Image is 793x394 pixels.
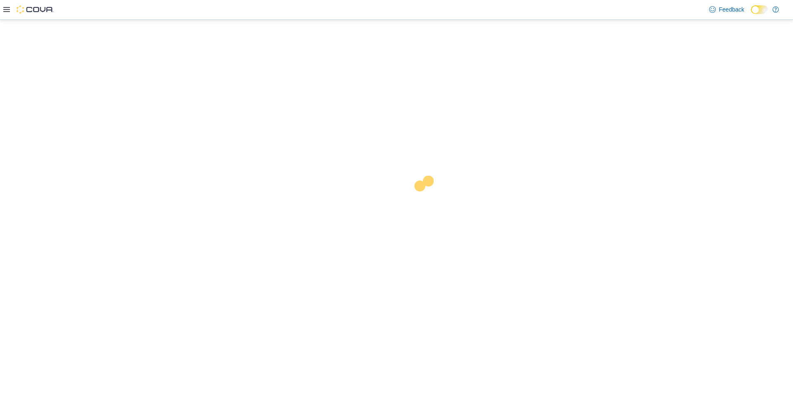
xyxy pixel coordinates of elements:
img: Cova [17,5,54,14]
img: cova-loader [396,170,458,232]
span: Feedback [719,5,744,14]
input: Dark Mode [751,5,768,14]
a: Feedback [706,1,748,18]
